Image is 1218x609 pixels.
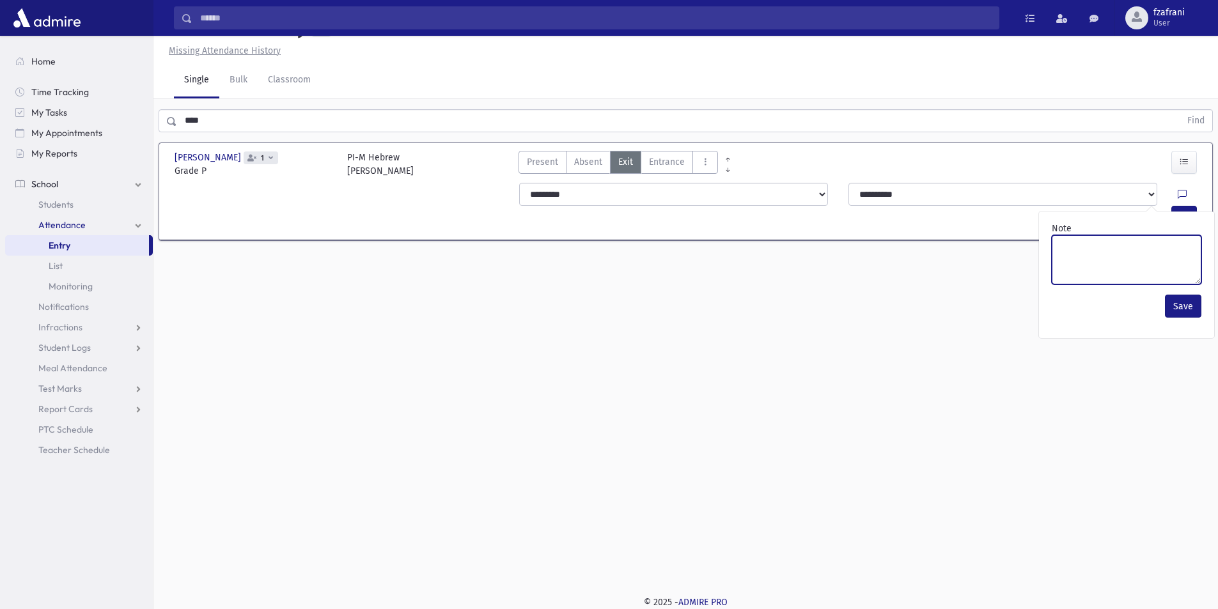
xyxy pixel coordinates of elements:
span: Notifications [38,301,89,312]
span: User [1153,18,1185,28]
a: Classroom [258,63,321,98]
span: My Reports [31,148,77,159]
div: AttTypes [519,151,718,178]
a: Meal Attendance [5,358,153,378]
a: Monitoring [5,276,153,297]
span: Exit [618,155,633,169]
button: Save [1165,295,1201,318]
a: My Reports [5,143,153,164]
span: Student Logs [38,342,91,353]
a: Notifications [5,297,153,317]
a: Bulk [219,63,258,98]
span: Grade P [175,164,334,178]
span: Students [38,199,74,210]
a: Teacher Schedule [5,440,153,460]
a: Infractions [5,317,153,337]
span: [PERSON_NAME] [175,151,244,164]
span: Report Cards [38,403,93,415]
span: Time Tracking [31,86,89,98]
a: My Appointments [5,123,153,143]
span: List [49,260,63,272]
a: Time Tracking [5,82,153,102]
a: Home [5,51,153,72]
a: Students [5,194,153,215]
span: PTC Schedule [38,424,93,435]
span: Entrance [649,155,685,169]
a: List [5,256,153,276]
span: Present [527,155,558,169]
a: Entry [5,235,149,256]
span: Monitoring [49,281,93,292]
span: School [31,178,58,190]
button: Find [1180,110,1212,132]
div: © 2025 - [174,596,1198,609]
a: Attendance [5,215,153,235]
a: Test Marks [5,378,153,399]
a: Missing Attendance History [164,45,281,56]
span: My Appointments [31,127,102,139]
span: My Tasks [31,107,67,118]
span: 1 [258,154,267,162]
span: Infractions [38,321,82,333]
input: Search [192,6,999,29]
img: AdmirePro [10,5,84,31]
span: Attendance [38,219,86,231]
span: Absent [574,155,602,169]
a: PTC Schedule [5,419,153,440]
span: fzafrani [1153,8,1185,18]
div: PI-M Hebrew [PERSON_NAME] [347,151,414,178]
a: Student Logs [5,337,153,358]
a: Report Cards [5,399,153,419]
u: Missing Attendance History [169,45,281,56]
span: Home [31,56,56,67]
a: Single [174,63,219,98]
span: Teacher Schedule [38,444,110,456]
a: School [5,174,153,194]
span: Meal Attendance [38,362,107,374]
label: Note [1052,222,1072,235]
span: Entry [49,240,70,251]
a: My Tasks [5,102,153,123]
span: Test Marks [38,383,82,394]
